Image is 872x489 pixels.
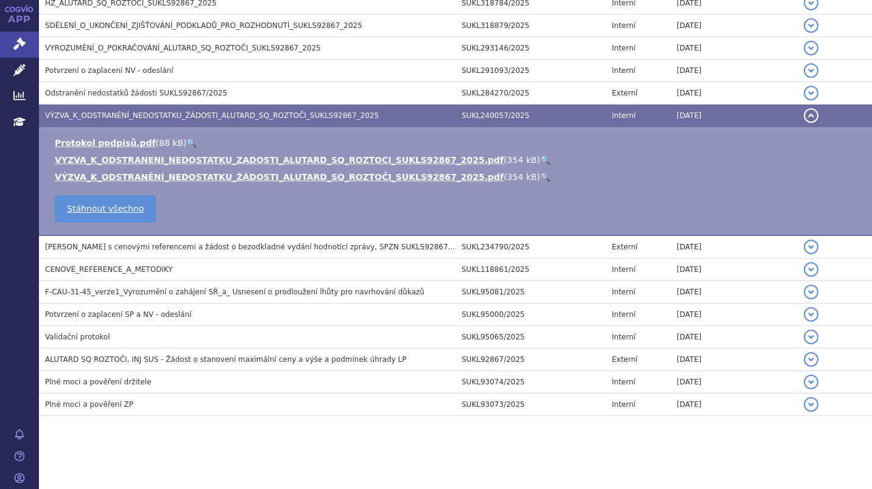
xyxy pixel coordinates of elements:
[612,89,638,97] span: Externí
[540,172,550,182] a: 🔍
[55,195,156,223] a: Stáhnout všechno
[45,333,110,341] span: Validační protokol
[45,111,379,120] span: VÝZVA_K_ODSTRANĚNÍ_NEDOSTATKU_ŽÁDOSTI_ALUTARD_SQ_ROZTOČI_SUKLS92867_2025
[670,235,797,258] td: [DATE]
[455,371,606,394] td: SUKL93074/2025
[45,310,191,319] span: Potvrzení o zaplacení SP a NV - odeslání
[670,15,797,37] td: [DATE]
[612,355,638,364] span: Externí
[186,138,197,148] a: 🔍
[670,326,797,349] td: [DATE]
[612,243,638,251] span: Externí
[455,303,606,326] td: SUKL95000/2025
[670,281,797,303] td: [DATE]
[45,355,407,364] span: ALUTARD SQ ROZTOČI, INJ SUS - Žádost o stanovení maximální ceny a výše a podmínek úhrady LP
[45,66,174,75] span: Potvrzení o zaplacení NV - odeslání
[45,288,424,296] span: F-CAU-31-45_verze1_Vyrozumění o zahájení SŘ_a_ Usnesení o prodloužení lhůty pro navrhování důkazů
[612,400,636,409] span: Interní
[612,21,636,30] span: Interní
[804,240,818,254] button: detail
[804,352,818,367] button: detail
[507,172,537,182] span: 354 kB
[55,138,156,148] a: Protokol podpisů.pdf
[455,281,606,303] td: SUKL95081/2025
[670,82,797,105] td: [DATE]
[670,349,797,371] td: [DATE]
[804,41,818,55] button: detail
[45,400,133,409] span: Plné moci a pověření ZP
[804,397,818,412] button: detail
[455,394,606,416] td: SUKL93073/2025
[455,15,606,37] td: SUKL318879/2025
[612,378,636,386] span: Interní
[804,330,818,344] button: detail
[670,105,797,127] td: [DATE]
[804,108,818,123] button: detail
[670,37,797,60] td: [DATE]
[804,86,818,100] button: detail
[612,111,636,120] span: Interní
[455,349,606,371] td: SUKL92867/2025
[670,394,797,416] td: [DATE]
[804,63,818,78] button: detail
[612,44,636,52] span: Interní
[45,89,227,97] span: Odstranění nedostatků žádosti SUKLS92867/2025
[455,326,606,349] td: SUKL95065/2025
[45,243,469,251] span: Souhlas s cenovými referencemi a žádost o bezodkladné vydání hodnotící zprávy, SPZN SUKLS92867/2025
[55,171,860,183] li: ( )
[45,44,321,52] span: VYROZUMĚNÍ_O_POKRAČOVÁNÍ_ALUTARD_SQ_ROZTOČI_SUKLS92867_2025
[670,258,797,281] td: [DATE]
[55,172,504,182] a: VÝZVA_K_ODSTRANĚNÍ_NEDOSTATKU_ŽÁDOSTI_ALUTARD_SQ_ROZTOČI_SUKLS92867_2025.pdf
[455,37,606,60] td: SUKL293146/2025
[55,154,860,166] li: ( )
[55,137,860,149] li: ( )
[45,378,152,386] span: Plné moci a pověření držitele
[455,82,606,105] td: SUKL284270/2025
[612,310,636,319] span: Interní
[159,138,183,148] span: 88 kB
[612,333,636,341] span: Interní
[804,262,818,277] button: detail
[45,265,173,274] span: CENOVÉ_REFERENCE_A_METODIKY
[455,60,606,82] td: SUKL291093/2025
[804,285,818,299] button: detail
[55,155,504,165] a: VYZVA_K_ODSTRANENI_NEDOSTATKU_ZADOSTI_ALUTARD_SQ_ROZTOCI_SUKLS92867_2025.pdf
[670,371,797,394] td: [DATE]
[670,60,797,82] td: [DATE]
[804,18,818,33] button: detail
[455,105,606,127] td: SUKL240057/2025
[804,307,818,322] button: detail
[612,288,636,296] span: Interní
[455,258,606,281] td: SUKL118861/2025
[804,375,818,389] button: detail
[612,265,636,274] span: Interní
[507,155,537,165] span: 354 kB
[670,303,797,326] td: [DATE]
[612,66,636,75] span: Interní
[45,21,362,30] span: SDĚLENÍ_O_UKONČENÍ_ZJIŠŤOVÁNÍ_PODKLADŮ_PRO_ROZHODNUTÍ_SUKLS92867_2025
[540,155,550,165] a: 🔍
[455,235,606,258] td: SUKL234790/2025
